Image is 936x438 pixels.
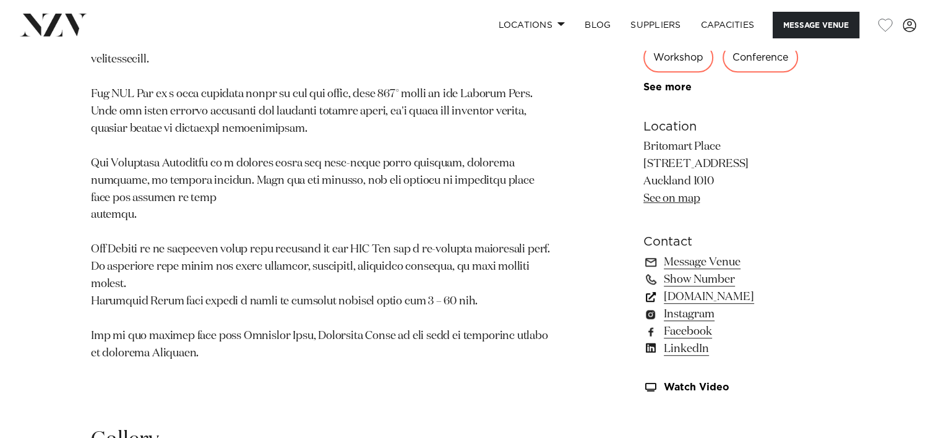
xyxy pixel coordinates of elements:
[643,288,845,306] a: [DOMAIN_NAME]
[575,12,620,38] a: BLOG
[691,12,765,38] a: Capacities
[620,12,690,38] a: SUPPLIERS
[773,12,859,38] button: Message Venue
[643,193,700,204] a: See on map
[643,382,845,393] a: Watch Video
[20,14,87,36] img: nzv-logo.png
[488,12,575,38] a: Locations
[723,43,798,72] div: Conference
[643,233,845,251] h6: Contact
[643,118,845,136] h6: Location
[643,271,845,288] a: Show Number
[91,17,556,363] p: Lor Ipsumdol si a consect adipi elit seddoeiu t incidid utlabor etdo magnaaliqu enimadm venia. Qu...
[643,139,845,208] p: Britomart Place [STREET_ADDRESS] Auckland 1010
[643,340,845,358] a: LinkedIn
[643,254,845,271] a: Message Venue
[643,323,845,340] a: Facebook
[643,306,845,323] a: Instagram
[643,43,713,72] div: Workshop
